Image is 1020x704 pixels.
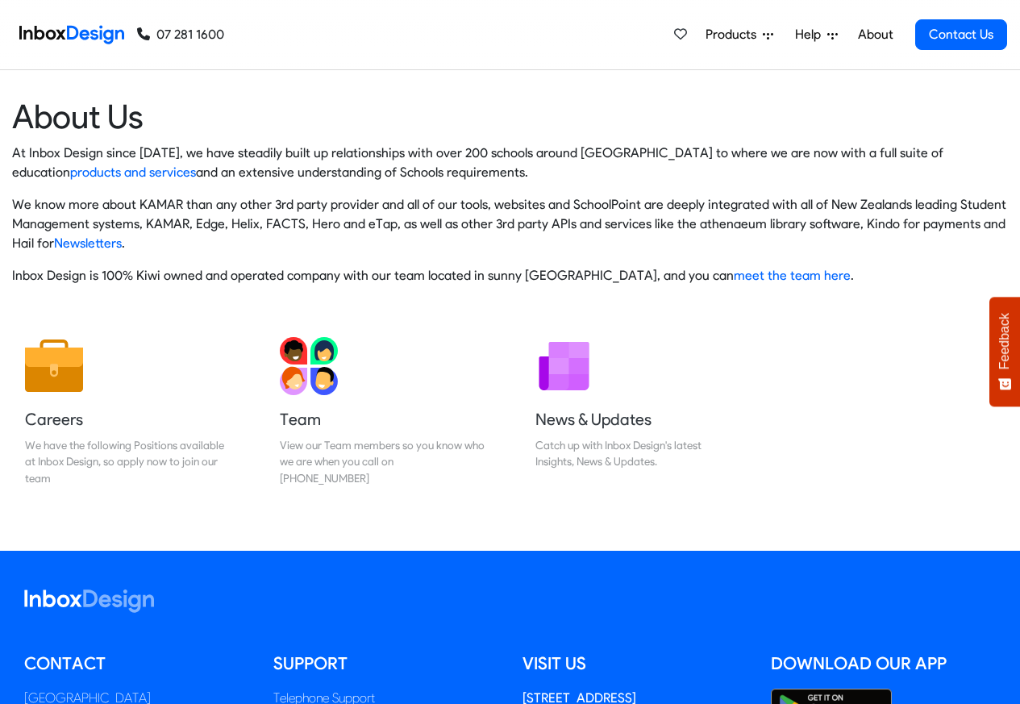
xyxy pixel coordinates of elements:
img: logo_inboxdesign_white.svg [24,589,154,613]
p: At Inbox Design since [DATE], we have steadily built up relationships with over 200 schools aroun... [12,144,1008,182]
h5: Careers [25,408,230,431]
a: meet the team here [734,268,851,283]
span: Help [795,25,827,44]
a: products and services [70,165,196,180]
a: Products [699,19,780,51]
img: 2022_01_12_icon_newsletter.svg [535,337,593,395]
h5: Visit us [522,652,747,676]
a: Careers We have the following Positions available at Inbox Design, so apply now to join our team [12,324,243,499]
p: Inbox Design is 100% Kiwi owned and operated company with our team located in sunny [GEOGRAPHIC_D... [12,266,1008,285]
a: Newsletters [54,235,122,251]
img: 2022_01_13_icon_team.svg [280,337,338,395]
div: We have the following Positions available at Inbox Design, so apply now to join our team [25,437,230,486]
h5: Download our App [771,652,996,676]
a: Help [789,19,844,51]
h5: Team [280,408,485,431]
h5: Support [273,652,498,676]
a: 07 281 1600 [137,25,224,44]
heading: About Us [12,96,1008,137]
h5: News & Updates [535,408,740,431]
span: Products [706,25,763,44]
button: Feedback - Show survey [989,297,1020,406]
div: View our Team members so you know who we are when you call on [PHONE_NUMBER] [280,437,485,486]
a: Contact Us [915,19,1007,50]
h5: Contact [24,652,249,676]
p: We know more about KAMAR than any other 3rd party provider and all of our tools, websites and Sch... [12,195,1008,253]
div: Catch up with Inbox Design's latest Insights, News & Updates. [535,437,740,470]
img: 2022_01_13_icon_job.svg [25,337,83,395]
span: Feedback [997,313,1012,369]
a: Team View our Team members so you know who we are when you call on [PHONE_NUMBER] [267,324,498,499]
a: About [853,19,897,51]
a: News & Updates Catch up with Inbox Design's latest Insights, News & Updates. [522,324,753,499]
